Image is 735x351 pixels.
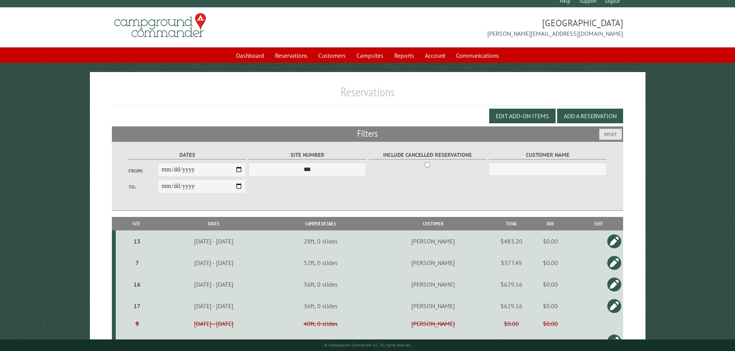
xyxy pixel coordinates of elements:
button: Edit Add-on Items [489,109,556,123]
td: [PERSON_NAME] [370,317,496,331]
td: [PERSON_NAME] [370,274,496,295]
a: Communications [451,48,504,63]
div: 16 [119,280,156,288]
label: Site Number [248,151,366,160]
a: Dashboard [231,48,269,63]
th: Dates [157,217,271,230]
h1: Reservations [112,84,623,106]
td: $629.16 [496,274,527,295]
div: 17 [119,302,156,310]
label: Include Cancelled Reservations [369,151,487,160]
td: 36ft, 0 slides [271,295,370,317]
h2: Filters [112,126,623,141]
label: From: [128,167,158,175]
a: Account [420,48,450,63]
span: [GEOGRAPHIC_DATA] [PERSON_NAME][EMAIL_ADDRESS][DOMAIN_NAME] [368,17,623,38]
td: [PERSON_NAME] [370,230,496,252]
a: Campsites [352,48,388,63]
td: $0.00 [527,317,574,331]
td: $629.16 [496,295,527,317]
a: Reservations [270,48,312,63]
td: 52ft, 0 slides [271,252,370,274]
div: [DATE] - [DATE] [158,320,270,327]
label: Customer Name [489,151,607,160]
button: Add a Reservation [557,109,623,123]
td: 40ft, 0 slides [271,317,370,331]
div: [DATE] - [DATE] [158,338,270,345]
div: [DATE] - [DATE] [158,280,270,288]
td: $377.49 [496,252,527,274]
div: 13 [119,237,156,245]
td: $0.00 [527,295,574,317]
th: Site [116,217,157,230]
th: Total [496,217,527,230]
div: [DATE] - [DATE] [158,237,270,245]
td: 36ft, 0 slides [271,274,370,295]
div: [DATE] - [DATE] [158,259,270,267]
th: Edit [574,217,623,230]
label: To: [128,183,158,191]
img: Campground Commander [112,10,208,40]
td: $0.00 [527,230,574,252]
td: $483.20 [496,230,527,252]
td: [PERSON_NAME] [370,252,496,274]
td: $0.00 [527,252,574,274]
label: Dates [128,151,246,160]
td: 28ft, 0 slides [271,230,370,252]
a: Reports [390,48,419,63]
td: $0.00 [527,274,574,295]
th: Customer [370,217,496,230]
th: Due [527,217,574,230]
div: 10 [119,338,156,345]
div: [DATE] - [DATE] [158,302,270,310]
a: Customers [314,48,350,63]
div: 7 [119,259,156,267]
div: 9 [119,320,156,327]
td: $0.00 [496,317,527,331]
small: © Campground Commander LLC. All rights reserved. [324,343,411,348]
button: Reset [599,129,622,140]
th: Camper Details [271,217,370,230]
td: [PERSON_NAME] [370,295,496,317]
